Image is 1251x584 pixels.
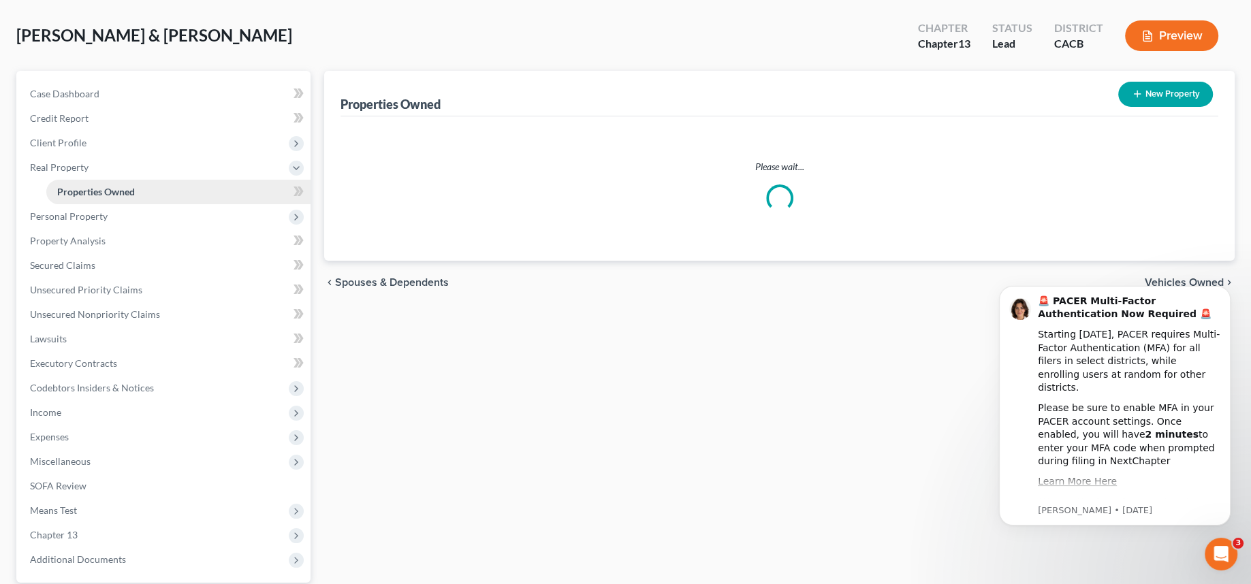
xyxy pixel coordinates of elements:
span: 3 [1233,538,1244,549]
span: Miscellaneous [30,455,91,467]
a: Property Analysis [19,229,311,253]
div: District [1054,20,1103,36]
div: Chapter [918,36,970,52]
div: Chapter [918,20,970,36]
span: Codebtors Insiders & Notices [30,382,154,393]
span: Means Test [30,504,77,516]
span: Properties Owned [57,186,135,197]
a: Case Dashboard [19,82,311,106]
p: Please wait... [351,160,1207,174]
span: Case Dashboard [30,88,99,99]
iframe: Intercom notifications message [979,265,1251,547]
span: Unsecured Priority Claims [30,284,142,295]
span: SOFA Review [30,480,86,491]
div: CACB [1054,36,1103,52]
a: Lawsuits [19,327,311,351]
a: Secured Claims [19,253,311,278]
span: Income [30,406,61,418]
a: SOFA Review [19,474,311,498]
span: Client Profile [30,137,86,148]
a: Unsecured Priority Claims [19,278,311,302]
span: Unsecured Nonpriority Claims [30,308,160,320]
div: Properties Owned [341,96,441,112]
a: Credit Report [19,106,311,131]
span: Real Property [30,161,89,173]
span: Property Analysis [30,235,106,246]
a: Executory Contracts [19,351,311,376]
a: Unsecured Nonpriority Claims [19,302,311,327]
span: Expenses [30,431,69,442]
span: Executory Contracts [30,357,117,369]
span: Credit Report [30,112,89,124]
div: Status [992,20,1032,36]
span: 13 [958,37,970,50]
span: Chapter 13 [30,529,78,540]
button: chevron_left Spouses & Dependents [324,277,449,288]
i: chevron_left [324,277,335,288]
span: [PERSON_NAME] & [PERSON_NAME] [16,25,292,45]
iframe: Intercom live chat [1205,538,1237,570]
button: New Property [1118,82,1213,107]
a: Properties Owned [46,180,311,204]
span: Spouses & Dependents [335,277,449,288]
span: Additional Documents [30,553,126,565]
span: Lawsuits [30,333,67,344]
span: Personal Property [30,210,108,222]
span: Secured Claims [30,259,95,271]
div: Lead [992,36,1032,52]
button: Preview [1125,20,1218,51]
